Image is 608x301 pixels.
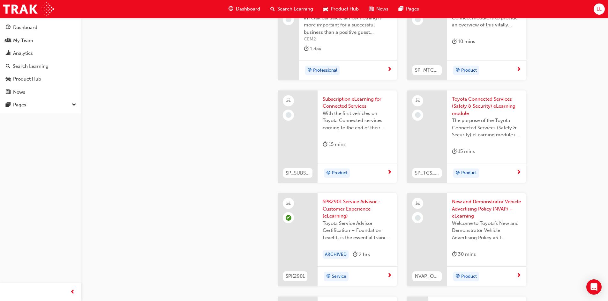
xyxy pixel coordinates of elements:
span: duration-icon [323,140,327,148]
span: search-icon [270,5,275,13]
span: car-icon [323,5,328,13]
button: Pages [3,99,79,111]
a: News [3,86,79,98]
span: learningResourceType_ELEARNING-icon [286,97,291,105]
span: learningResourceType_ELEARNING-icon [416,199,420,208]
span: LL [597,5,602,13]
a: SP_TCS_CON1020_VDToyota Connected Services (Safety & Security) eLearning moduleThe purpose of the... [407,90,526,183]
span: Product [461,273,477,280]
span: Product [461,169,477,177]
span: people-icon [6,38,11,44]
div: 1 day [304,45,321,53]
button: DashboardMy TeamAnalyticsSearch LearningProduct HubNews [3,20,79,99]
a: car-iconProduct Hub [318,3,364,16]
span: SP_TCS_CON1020_VD [415,169,439,177]
span: duration-icon [452,250,457,258]
button: LL [594,4,605,15]
span: New and Demonstrator Vehicle Advertising Policy (NVAP) – eLearning [452,198,521,220]
div: 30 mins [452,250,476,258]
span: Welcome to Toyota’s New and Demonstrator Vehicle Advertising Policy v3.1 eLearning module, design... [452,220,521,241]
span: target-icon [326,169,331,177]
span: learningRecordVerb_NONE-icon [415,17,421,22]
div: My Team [13,37,33,44]
a: Search Learning [3,61,79,72]
span: Dashboard [236,5,260,13]
span: search-icon [6,64,10,69]
span: next-icon [516,273,521,279]
div: 10 mins [452,38,475,46]
span: In retail car sales, almost nothing is more important for a successful business than a positive g... [304,14,392,36]
span: Toyota Connected Services (Safety & Security) eLearning module [452,96,521,117]
div: Dashboard [13,24,37,31]
span: news-icon [6,90,11,95]
span: duration-icon [304,45,309,53]
span: Subscription eLearning for Connected Services [323,96,392,110]
span: SPK2901 Service Advisor - Customer Experience (eLearning) [323,198,392,220]
span: News [376,5,388,13]
div: 15 mins [452,147,475,155]
div: 15 mins [323,140,346,148]
span: SP_SUBSCON0823_EL [286,169,310,177]
div: 2 hrs [353,250,370,259]
div: Search Learning [13,63,49,70]
span: next-icon [387,67,392,73]
a: Product Hub [3,73,79,85]
span: duration-icon [452,147,457,155]
a: news-iconNews [364,3,394,16]
div: Product Hub [13,75,41,83]
span: Professional [313,67,337,74]
span: Product [332,169,348,177]
a: SPK2901SPK2901 Service Advisor - Customer Experience (eLearning)Toyota Service Advisor Certificat... [278,193,397,286]
span: target-icon [455,272,460,281]
span: next-icon [516,170,521,176]
a: SP_SUBSCON0823_ELSubscription eLearning for Connected ServicesWith the first vehicles on Toyota C... [278,90,397,183]
span: learningResourceType_ELEARNING-icon [286,199,291,208]
span: learningRecordVerb_NONE-icon [286,17,291,22]
span: guage-icon [229,5,233,13]
span: next-icon [516,67,521,73]
span: The purpose of the Toyota Connected Services (Safety & Security) eLearning module is to provide a... [452,117,521,139]
span: guage-icon [6,25,11,31]
a: pages-iconPages [394,3,424,16]
span: Pages [406,5,419,13]
a: Analytics [3,47,79,59]
span: Product [461,67,477,74]
span: learningRecordVerb_NONE-icon [415,215,421,221]
span: Service [332,273,346,280]
span: down-icon [72,101,76,109]
span: Product Hub [331,5,359,13]
a: Dashboard [3,22,79,33]
div: Pages [13,101,26,109]
img: Trak [3,2,54,16]
span: Search Learning [277,5,313,13]
div: ARCHIVED [323,250,349,259]
span: prev-icon [70,288,75,296]
div: News [13,89,25,96]
div: Analytics [13,50,33,57]
span: learningResourceType_ELEARNING-icon [416,97,420,105]
span: target-icon [455,169,460,177]
span: learningRecordVerb_NONE-icon [286,112,291,118]
span: pages-icon [6,102,11,108]
span: duration-icon [353,251,357,259]
span: next-icon [387,170,392,176]
span: SP_MTC_NM0921_EL [415,67,439,74]
span: duration-icon [452,38,457,46]
span: learningRecordVerb_PASS-icon [286,215,291,221]
span: target-icon [326,272,331,281]
span: CEM2 [304,36,392,43]
span: NVAP_ONLINE [415,273,439,280]
span: pages-icon [399,5,403,13]
span: target-icon [307,66,312,75]
span: target-icon [455,66,460,75]
span: With the first vehicles on Toyota Connected services coming to the end of their complimentary per... [323,110,392,132]
a: My Team [3,35,79,47]
a: NVAP_ONLINENew and Demonstrator Vehicle Advertising Policy (NVAP) – eLearningWelcome to Toyota’s ... [407,193,526,286]
span: SPK2901 [286,273,305,280]
div: Open Intercom Messenger [586,279,602,295]
span: next-icon [387,273,392,279]
span: car-icon [6,76,11,82]
a: search-iconSearch Learning [265,3,318,16]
